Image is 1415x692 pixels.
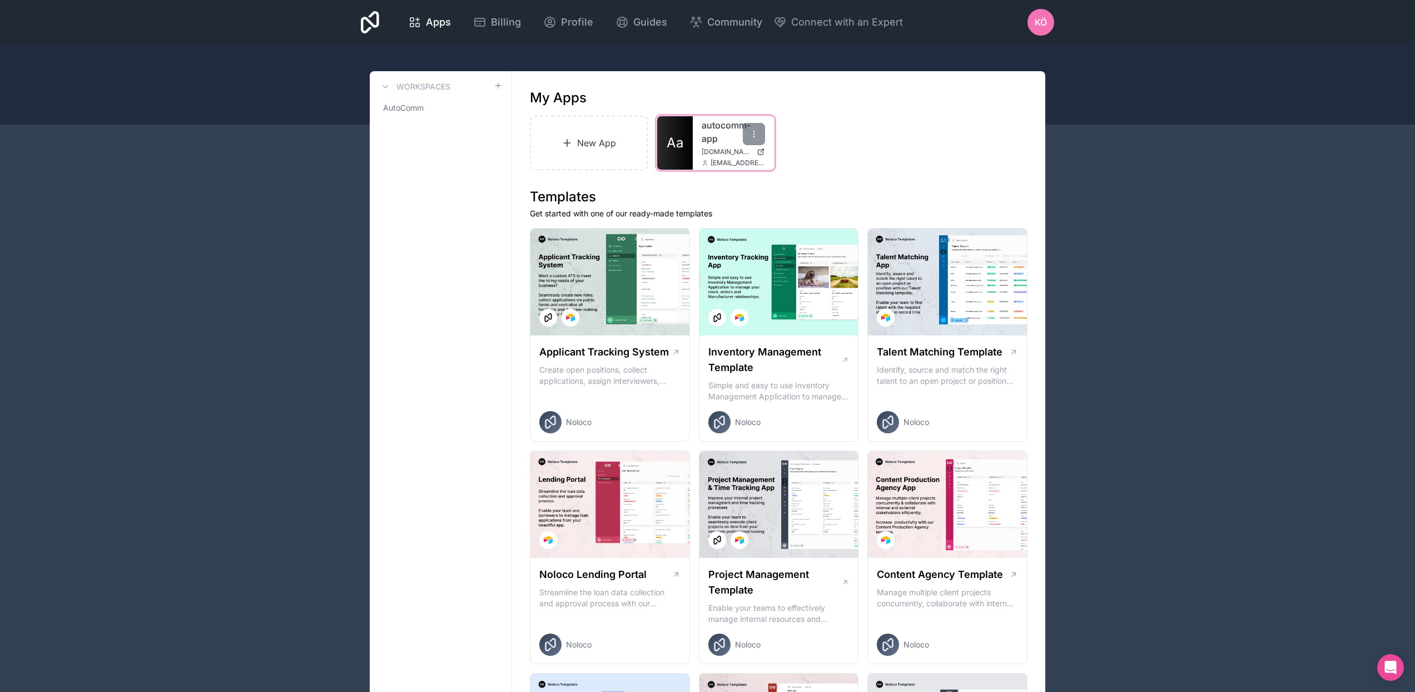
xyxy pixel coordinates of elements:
span: Aa [667,134,683,152]
p: Manage multiple client projects concurrently, collaborate with internal and external stakeholders... [877,587,1018,609]
span: Guides [633,14,667,30]
span: Noloco [903,639,929,650]
a: Apps [399,10,460,34]
img: Airtable Logo [544,536,553,545]
a: Profile [534,10,602,34]
span: Apps [426,14,451,30]
p: Identify, source and match the right talent to an open project or position with our Talent Matchi... [877,364,1018,387]
p: Enable your teams to effectively manage internal resources and execute client projects on time. [708,602,850,625]
span: Connect with an Expert [791,14,903,30]
h1: Applicant Tracking System [539,344,669,360]
span: AutoComm [383,102,424,113]
a: [DOMAIN_NAME] [702,147,765,156]
span: [DOMAIN_NAME] [702,147,752,156]
span: Noloco [735,417,761,428]
h1: Content Agency Template [877,567,1003,582]
span: Noloco [566,417,592,428]
a: Billing [464,10,530,34]
span: KÖ [1035,16,1047,29]
p: Streamline the loan data collection and approval process with our Lending Portal template. [539,587,681,609]
h1: Talent Matching Template [877,344,1002,360]
h1: Templates [530,188,1027,206]
h1: My Apps [530,89,587,107]
button: Connect with an Expert [773,14,903,30]
a: Community [681,10,771,34]
h1: Project Management Template [708,567,841,598]
span: Noloco [903,417,929,428]
img: Airtable Logo [566,313,575,322]
span: [EMAIL_ADDRESS][DOMAIN_NAME] [711,159,765,167]
img: Airtable Logo [881,313,890,322]
h3: Workspaces [396,81,450,92]
a: Workspaces [379,80,450,93]
a: Aa [657,116,693,170]
a: New App [530,116,648,170]
a: AutoComm [379,98,503,118]
span: Billing [491,14,521,30]
a: Guides [607,10,676,34]
img: Airtable Logo [881,536,890,545]
img: Airtable Logo [735,313,744,322]
span: Noloco [566,639,592,650]
div: Open Intercom Messenger [1377,654,1404,681]
p: Create open positions, collect applications, assign interviewers, centralise candidate feedback a... [539,364,681,387]
a: autocomm-app [702,118,765,145]
span: Community [707,14,762,30]
img: Airtable Logo [735,536,744,545]
p: Get started with one of our ready-made templates [530,208,1027,219]
span: Noloco [735,639,761,650]
h1: Noloco Lending Portal [539,567,647,582]
h1: Inventory Management Template [708,344,842,375]
span: Profile [561,14,593,30]
p: Simple and easy to use Inventory Management Application to manage your stock, orders and Manufact... [708,380,850,402]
